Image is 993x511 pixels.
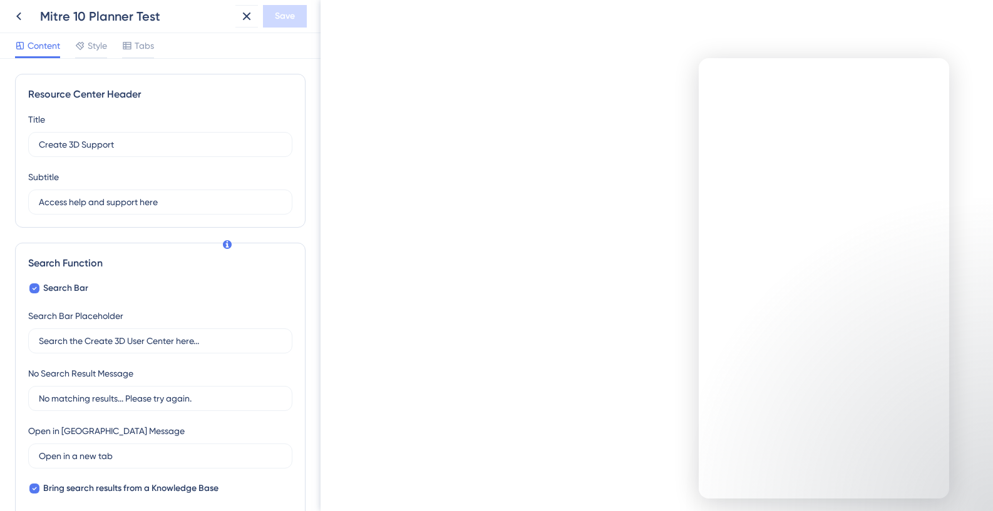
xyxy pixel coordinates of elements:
button: Save [263,5,307,28]
span: Style [88,38,107,53]
div: Mitre 10 Planner Test [40,8,230,25]
input: Open in a new tab [39,449,282,463]
span: Content [28,38,60,53]
div: Open in [GEOGRAPHIC_DATA] Message [28,423,185,438]
input: Description [39,195,282,209]
span: Bring search results from a Knowledge Base [43,481,219,496]
div: Search Function [28,256,292,271]
span: Save [275,9,295,24]
input: Title [39,138,282,151]
div: Title [28,112,45,127]
div: Resource Center Header [28,87,292,102]
div: Search Bar Placeholder [28,308,123,323]
span: Search Bar [43,281,88,296]
iframe: Intercom live chat [699,58,949,498]
input: Search the Create 3D User Center here... [39,334,282,348]
span: Tabs [135,38,154,53]
div: Subtitle [28,169,59,185]
input: No matching results... Please try again. [39,392,282,405]
div: No Search Result Message [28,366,133,381]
